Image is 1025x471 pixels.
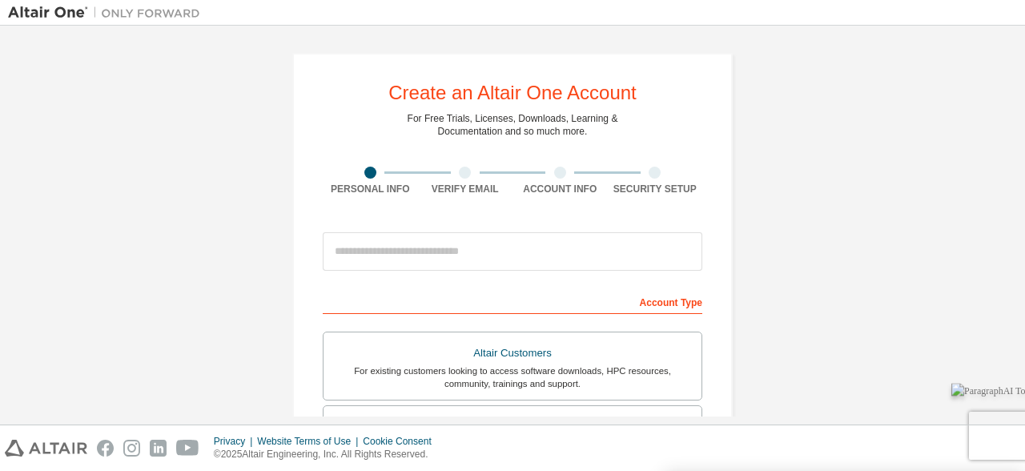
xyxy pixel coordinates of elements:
div: Create an Altair One Account [388,83,637,103]
img: Altair One [8,5,208,21]
img: altair_logo.svg [5,440,87,457]
div: Cookie Consent [363,435,440,448]
img: youtube.svg [176,440,199,457]
img: linkedin.svg [150,440,167,457]
div: For existing customers looking to access software downloads, HPC resources, community, trainings ... [333,364,692,390]
div: Account Type [323,288,702,314]
img: instagram.svg [123,440,140,457]
p: © 2025 Altair Engineering, Inc. All Rights Reserved. [214,448,441,461]
div: Students [333,416,692,438]
div: Website Terms of Use [257,435,363,448]
div: Security Setup [608,183,703,195]
div: Verify Email [418,183,513,195]
div: Privacy [214,435,257,448]
img: facebook.svg [97,440,114,457]
div: For Free Trials, Licenses, Downloads, Learning & Documentation and so much more. [408,112,618,138]
div: Altair Customers [333,342,692,364]
div: Personal Info [323,183,418,195]
div: Account Info [512,183,608,195]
